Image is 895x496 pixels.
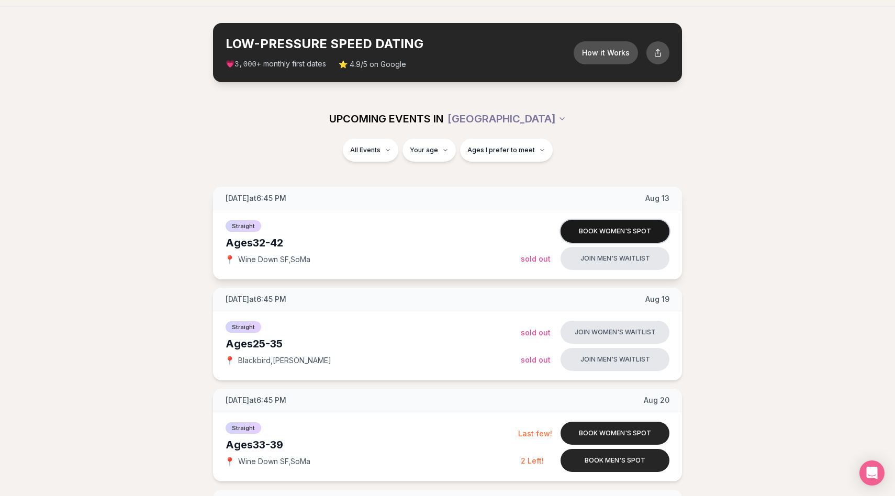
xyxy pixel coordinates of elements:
[226,59,326,70] span: 💗 + monthly first dates
[343,139,398,162] button: All Events
[644,395,669,405] span: Aug 20
[521,328,551,337] span: Sold Out
[561,220,669,243] button: Book women's spot
[238,254,310,265] span: Wine Down SF , SoMa
[467,146,535,154] span: Ages I prefer to meet
[238,456,310,467] span: Wine Down SF , SoMa
[226,255,234,264] span: 📍
[226,336,521,351] div: Ages 25-35
[645,294,669,305] span: Aug 19
[329,111,443,126] span: UPCOMING EVENTS IN
[561,321,669,344] button: Join women's waitlist
[574,41,638,64] button: How it Works
[226,294,286,305] span: [DATE] at 6:45 PM
[645,193,669,204] span: Aug 13
[234,60,256,69] span: 3,000
[226,235,521,250] div: Ages 32-42
[226,36,574,52] h2: LOW-PRESSURE SPEED DATING
[460,139,553,162] button: Ages I prefer to meet
[226,356,234,365] span: 📍
[521,355,551,364] span: Sold Out
[226,193,286,204] span: [DATE] at 6:45 PM
[226,422,261,434] span: Straight
[521,456,544,465] span: 2 Left!
[226,395,286,405] span: [DATE] at 6:45 PM
[226,457,234,466] span: 📍
[226,220,261,232] span: Straight
[402,139,456,162] button: Your age
[350,146,381,154] span: All Events
[521,254,551,263] span: Sold Out
[859,460,885,486] div: Open Intercom Messenger
[447,107,566,130] button: [GEOGRAPHIC_DATA]
[226,321,261,333] span: Straight
[410,146,438,154] span: Your age
[561,422,669,445] button: Book women's spot
[226,437,518,452] div: Ages 33-39
[561,449,669,472] button: Book men's spot
[518,429,552,438] span: Last few!
[561,247,669,270] button: Join men's waitlist
[339,59,406,70] span: ⭐ 4.9/5 on Google
[561,348,669,371] button: Join men's waitlist
[238,355,331,366] span: Blackbird , [PERSON_NAME]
